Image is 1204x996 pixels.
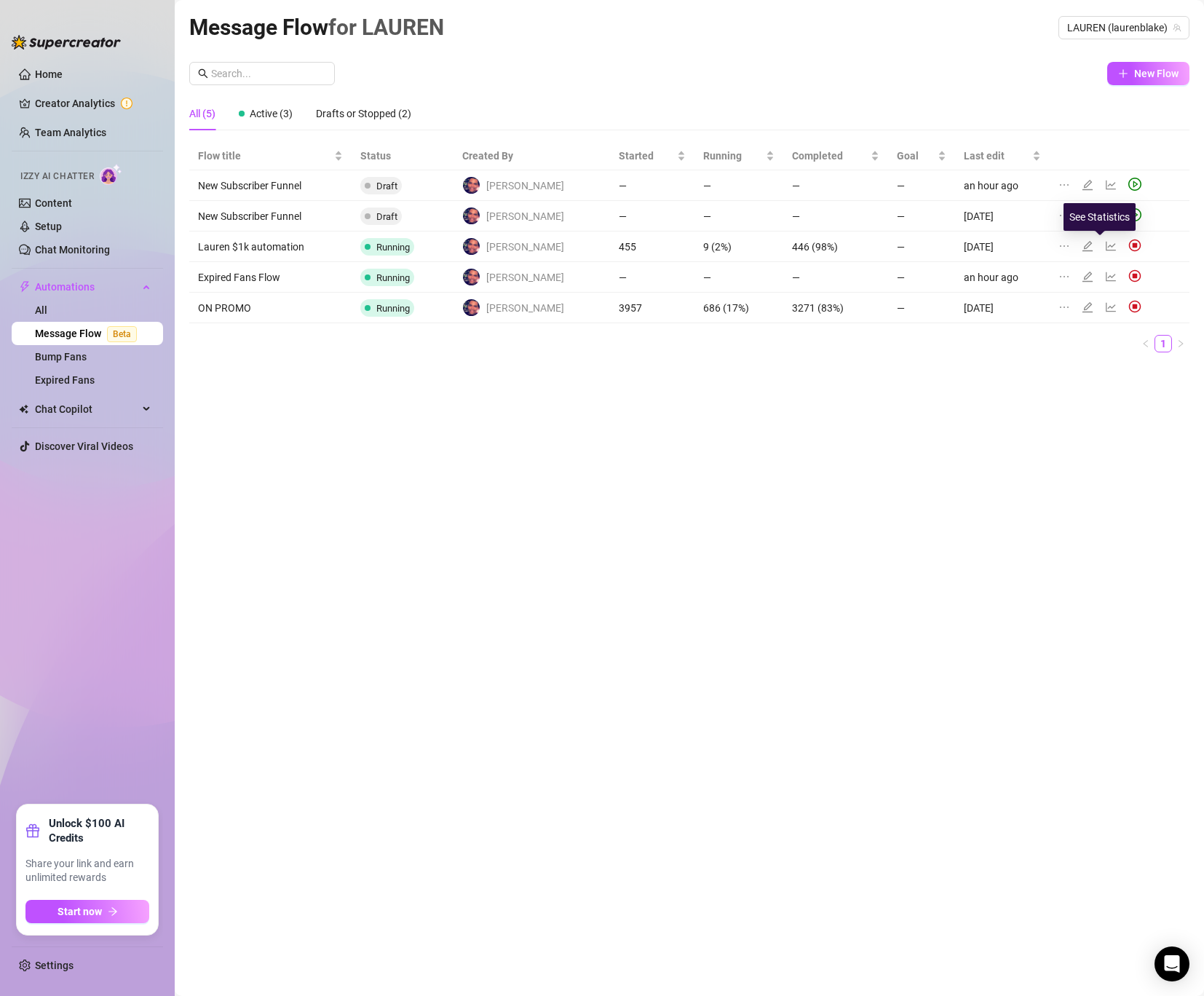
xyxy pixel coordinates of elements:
img: svg%3e [1128,269,1141,282]
span: Draft [376,181,397,191]
td: 9 (2%) [694,232,783,262]
span: arrow-right [108,906,118,917]
span: Completed [792,148,868,164]
span: Share your link and earn unlimited rewards [25,857,149,885]
td: — [610,170,694,201]
th: Status [352,142,453,170]
span: right [1176,339,1185,348]
td: an hour ago [955,262,1050,293]
td: — [694,262,783,293]
span: Running [703,148,763,164]
td: New Subscriber Funnel [189,201,352,232]
a: Expired Fans [35,374,95,386]
td: 3957 [610,293,694,323]
a: Message FlowBeta [35,328,143,339]
td: — [610,201,694,232]
a: Creator Analytics exclamation-circle [35,92,151,115]
span: [PERSON_NAME] [486,178,564,194]
td: — [694,170,783,201]
div: See Statistics [1064,203,1136,231]
td: 446 (98%) [783,232,888,262]
span: line-chart [1105,179,1117,191]
span: gift [25,823,40,838]
button: left [1137,335,1155,352]
td: — [610,262,694,293]
img: Jay Richardson [463,207,480,224]
a: Team Analytics [35,127,106,138]
li: Next Page [1172,335,1189,352]
img: svg%3e [1128,239,1141,252]
span: Running [376,242,410,253]
th: Created By [454,142,610,170]
td: ON PROMO [189,293,352,323]
span: team [1173,23,1181,32]
span: edit [1082,301,1093,313]
span: Automations [35,275,138,299]
td: Lauren $1k automation [189,232,352,262]
span: New Flow [1134,68,1179,79]
th: Running [694,142,783,170]
th: Flow title [189,142,352,170]
span: line-chart [1105,240,1117,252]
td: 3271 (83%) [783,293,888,323]
td: New Subscriber Funnel [189,170,352,201]
td: 686 (17%) [694,293,783,323]
span: Last edit [964,148,1029,164]
span: thunderbolt [19,281,31,293]
div: Open Intercom Messenger [1155,946,1189,981]
img: Jay Richardson [463,177,480,194]
span: Running [376,272,410,283]
span: search [198,68,208,79]
strong: Unlock $100 AI Credits [49,816,149,845]
td: — [694,201,783,232]
th: Started [610,142,694,170]
button: Start nowarrow-right [25,900,149,923]
div: All (5) [189,106,215,122]
span: ellipsis [1058,179,1070,191]
td: — [888,170,955,201]
span: ellipsis [1058,271,1070,282]
span: Beta [107,326,137,342]
img: Jay Richardson [463,269,480,285]
span: Started [619,148,674,164]
span: [PERSON_NAME] [486,239,564,255]
img: svg%3e [1128,300,1141,313]
span: left [1141,339,1150,348]
a: 1 [1155,336,1171,352]
span: Chat Copilot [35,398,138,421]
span: play-circle [1128,178,1141,191]
input: Search... [211,66,326,82]
span: edit [1082,240,1093,252]
span: for ️‍LAUREN [328,15,444,40]
a: All [35,304,47,316]
a: Settings [35,960,74,971]
li: Previous Page [1137,335,1155,352]
span: Goal [897,148,935,164]
img: Jay Richardson [463,238,480,255]
img: Chat Copilot [19,404,28,414]
img: Jay Richardson [463,299,480,316]
div: Drafts or Stopped (2) [316,106,411,122]
span: [PERSON_NAME] [486,269,564,285]
th: Completed [783,142,888,170]
img: AI Chatter [100,164,122,185]
span: edit [1082,179,1093,191]
button: New Flow [1107,62,1189,85]
td: [DATE] [955,293,1050,323]
td: — [888,293,955,323]
span: ️‍LAUREN (laurenblake) [1067,17,1181,39]
span: ellipsis [1058,210,1070,221]
li: 1 [1155,335,1172,352]
span: line-chart [1105,271,1117,282]
a: Discover Viral Videos [35,440,133,452]
td: Expired Fans Flow [189,262,352,293]
th: Goal [888,142,955,170]
span: [PERSON_NAME] [486,208,564,224]
td: — [888,232,955,262]
a: Setup [35,221,62,232]
span: Izzy AI Chatter [20,170,94,183]
button: right [1172,335,1189,352]
td: — [783,262,888,293]
span: ellipsis [1058,301,1070,313]
span: [PERSON_NAME] [486,300,564,316]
